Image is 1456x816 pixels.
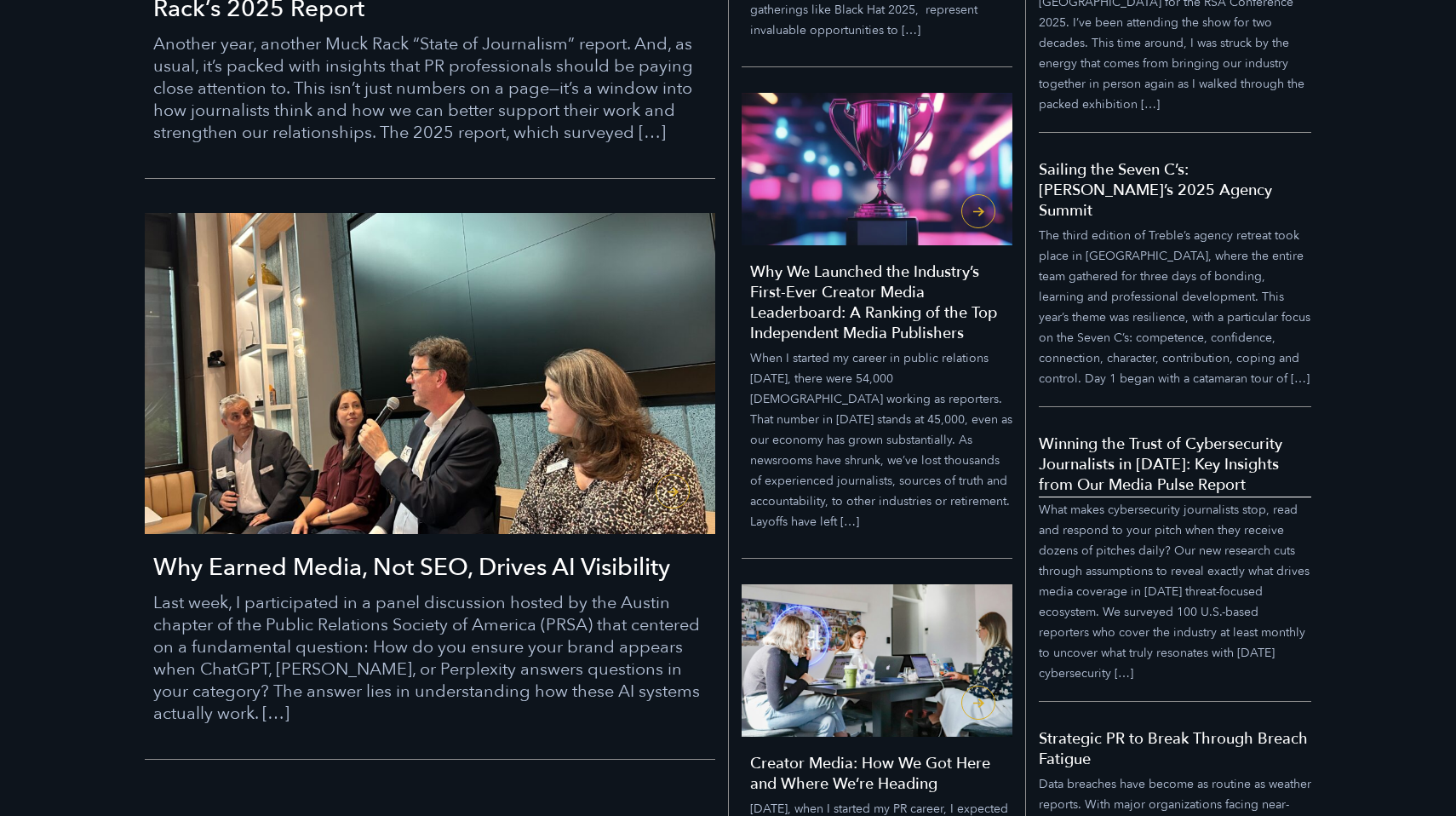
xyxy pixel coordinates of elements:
a: Winning the Trust of Cybersecurity Journalists in 2025: Key Insights from Our Media Pulse Report [1039,407,1311,702]
img: Why Earned Media, Not SEO, Drives AI Visibility [145,213,715,534]
a: Why We Launched the Industry’s First-Ever Creator Media Leaderboard: A Ranking of the Top Indepen... [742,67,1012,559]
p: Last week, I participated in a panel discussion hosted by the Austin chapter of the Public Relati... [153,592,715,725]
h5: Strategic PR to Break Through Breach Fatigue [1039,729,1311,770]
img: Why We Launched the Industry’s First-Ever Creator Media Leaderboard: A Ranking of the Top Indepen... [742,93,1012,245]
a: Sailing the Seven C’s: Treble’s 2025 Agency Summit [1039,133,1311,407]
h4: Creator Media: How We Got Here and Where We’re Heading [750,754,1012,795]
h5: Sailing the Seven C’s: [PERSON_NAME]’s 2025 Agency Summit [1039,160,1311,221]
h5: Winning the Trust of Cybersecurity Journalists in [DATE]: Key Insights from Our Media Pulse Report [1039,434,1311,496]
p: Another year, another Muck Rack “State of Journalism” report. And, as usual, it’s packed with ins... [153,33,715,144]
p: When I started my career in public relations [DATE], there were 54,000 [DEMOGRAPHIC_DATA] working... [750,348,1012,532]
p: The third edition of Treble’s agency retreat took place in [GEOGRAPHIC_DATA], where the entire te... [1039,226,1311,389]
a: Why Earned Media, Not SEO, Drives AI Visibility [145,179,715,760]
h3: Why Earned Media, Not SEO, Drives AI Visibility [153,551,715,583]
p: What makes cybersecurity journalists stop, read and respond to your pitch when they receive dozen... [1039,500,1311,684]
img: Creator Media: How We Got Here and Where We’re Heading [742,584,1012,737]
h4: Why We Launched the Industry’s First-Ever Creator Media Leaderboard: A Ranking of the Top Indepen... [750,262,1012,344]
